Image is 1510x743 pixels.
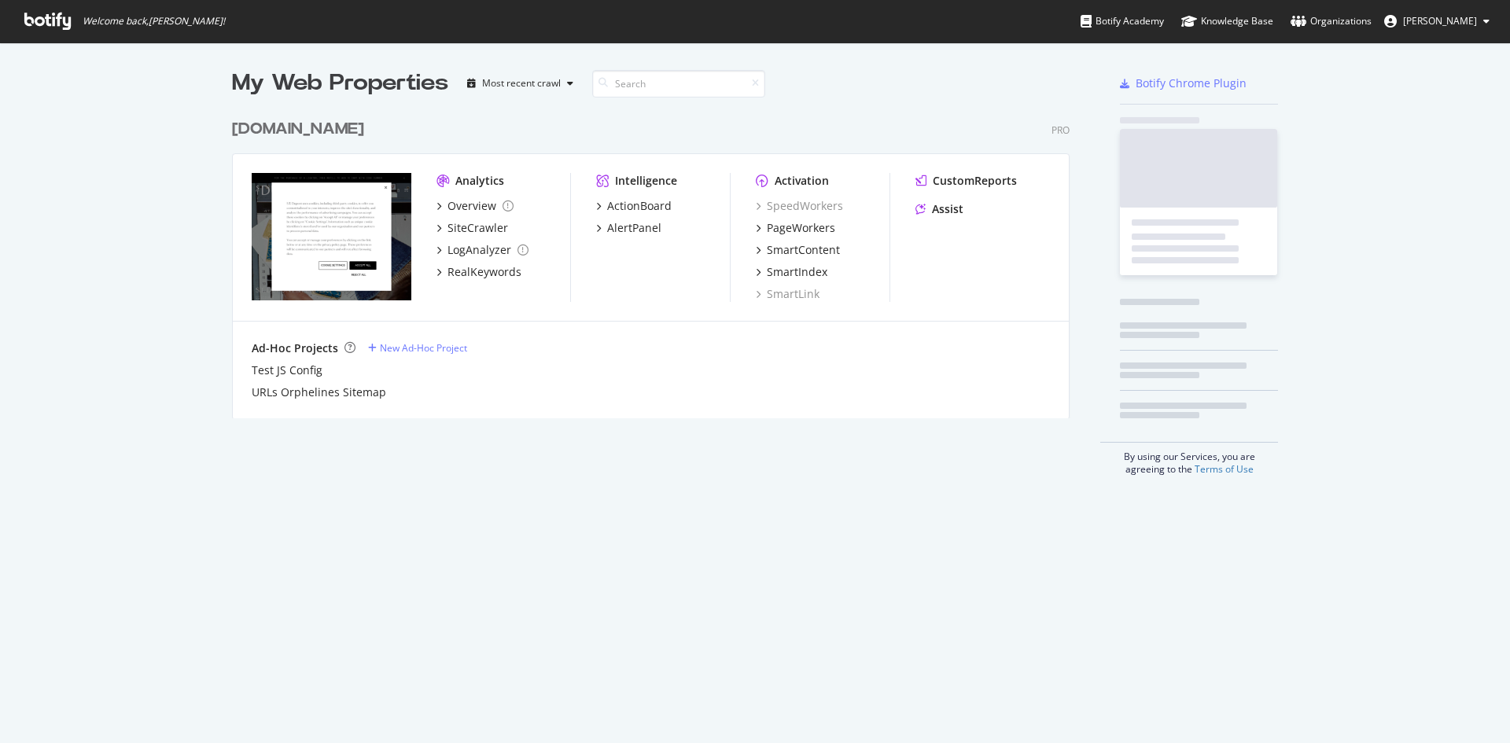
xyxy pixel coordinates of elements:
[615,173,677,189] div: Intelligence
[455,173,504,189] div: Analytics
[436,220,508,236] a: SiteCrawler
[1051,123,1070,137] div: Pro
[756,198,843,214] a: SpeedWorkers
[436,198,514,214] a: Overview
[607,198,672,214] div: ActionBoard
[932,201,963,217] div: Assist
[1372,9,1502,34] button: [PERSON_NAME]
[756,220,835,236] a: PageWorkers
[1403,14,1477,28] span: Zineb Seffar
[447,198,496,214] div: Overview
[756,242,840,258] a: SmartContent
[232,118,370,141] a: [DOMAIN_NAME]
[252,340,338,356] div: Ad-Hoc Projects
[775,173,829,189] div: Activation
[461,71,580,96] button: Most recent crawl
[1081,13,1164,29] div: Botify Academy
[1181,13,1273,29] div: Knowledge Base
[1195,462,1254,476] a: Terms of Use
[232,68,448,99] div: My Web Properties
[232,99,1082,418] div: grid
[368,341,467,355] a: New Ad-Hoc Project
[380,341,467,355] div: New Ad-Hoc Project
[767,220,835,236] div: PageWorkers
[756,286,819,302] a: SmartLink
[252,173,411,300] img: st-dupont.com
[767,242,840,258] div: SmartContent
[232,118,364,141] div: [DOMAIN_NAME]
[767,264,827,280] div: SmartIndex
[915,173,1017,189] a: CustomReports
[1100,442,1278,476] div: By using our Services, you are agreeing to the
[596,198,672,214] a: ActionBoard
[447,220,508,236] div: SiteCrawler
[436,264,521,280] a: RealKeywords
[1136,75,1247,91] div: Botify Chrome Plugin
[447,264,521,280] div: RealKeywords
[607,220,661,236] div: AlertPanel
[252,384,386,400] a: URLs Orphelines Sitemap
[933,173,1017,189] div: CustomReports
[83,15,225,28] span: Welcome back, [PERSON_NAME] !
[915,201,963,217] a: Assist
[1291,13,1372,29] div: Organizations
[596,220,661,236] a: AlertPanel
[756,264,827,280] a: SmartIndex
[592,70,765,97] input: Search
[252,362,322,378] a: Test JS Config
[436,242,528,258] a: LogAnalyzer
[1120,75,1247,91] a: Botify Chrome Plugin
[447,242,511,258] div: LogAnalyzer
[482,79,561,88] div: Most recent crawl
